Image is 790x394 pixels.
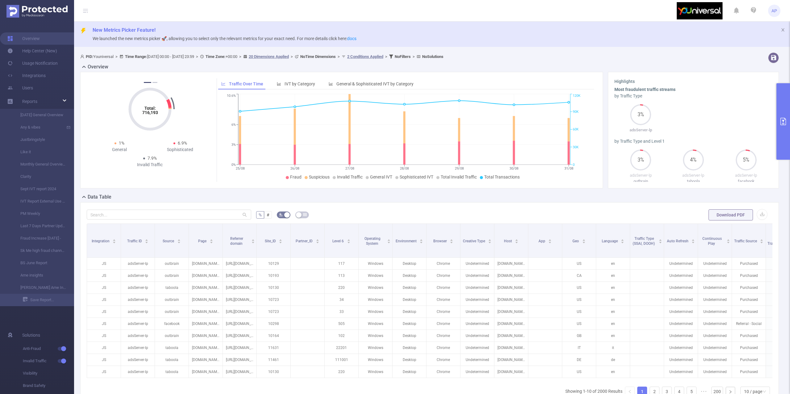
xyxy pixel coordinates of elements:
a: [PERSON_NAME] Ame Insights [12,281,67,294]
i: icon: table [303,213,307,216]
p: Windows [359,258,392,269]
i: icon: caret-up [692,238,695,240]
span: > [336,54,342,59]
span: # [267,212,269,217]
div: Sort [450,238,453,242]
p: Undetermined [664,294,698,306]
p: 10723 [257,294,290,306]
i: icon: caret-up [113,238,116,240]
span: > [114,54,119,59]
tspan: 30/08 [509,166,518,170]
p: adsServer-lp [121,306,155,318]
p: facebook [720,178,772,184]
div: Sort [726,238,730,242]
p: 34 [325,294,358,306]
div: Sort [419,238,423,242]
span: General & Sophisticated IVT by Category [336,81,414,86]
i: icon: caret-up [727,238,730,240]
p: 10723 [257,306,290,318]
p: adsServer-lp [667,172,720,179]
i: icon: caret-down [252,241,255,243]
span: Source [163,239,175,243]
b: No Time Dimensions [300,54,336,59]
tspan: 28/08 [400,166,409,170]
p: Desktop [393,306,426,318]
a: Save Report... [23,294,74,306]
tspan: 31/08 [564,166,573,170]
p: [URL][DOMAIN_NAME] [223,282,256,293]
p: Undetermined [664,258,698,269]
span: Sophisticated IVT [400,174,433,179]
span: Integration [92,239,110,243]
div: Sort [177,238,181,242]
p: Undetermined [664,270,698,281]
p: 10129 [257,258,290,269]
a: IVT Report External Use Last 7 days UTC+1 [12,195,67,207]
span: Geo [572,239,580,243]
p: Chrome [426,306,460,318]
i: icon: caret-down [279,241,282,243]
p: Windows [359,306,392,318]
a: Sept IVT report 2024 [12,183,67,195]
a: Users [7,82,33,94]
span: IVT by Category [285,81,315,86]
span: New Metrics Picker Feature! [93,27,156,33]
span: Page [198,239,207,243]
span: 3% [630,158,651,162]
p: JS [87,282,121,293]
div: Sort [316,238,319,242]
p: Windows [359,294,392,306]
i: icon: caret-up [488,238,492,240]
i: icon: caret-down [659,241,662,243]
p: Undetermined [664,282,698,293]
p: [URL][DOMAIN_NAME] [223,270,256,281]
div: Sort [515,238,518,242]
i: icon: caret-up [420,238,423,240]
p: 10130 [257,282,290,293]
span: Total Invalid Traffic [441,174,477,179]
u: 20 Dimensions Applied [249,54,289,59]
p: [DOMAIN_NAME] [494,306,528,318]
i: icon: caret-down [145,241,148,243]
i: icon: caret-down [387,241,391,243]
span: App [538,239,546,243]
span: Traffic ID [127,239,143,243]
p: en [596,258,630,269]
i: icon: caret-up [450,238,453,240]
p: adsServer-lp [121,258,155,269]
i: icon: caret-up [548,238,552,240]
a: BS June Report [12,257,67,269]
span: Invalid Traffic [23,355,74,367]
div: Sort [145,238,148,242]
div: Sort [548,238,552,242]
p: JS [87,270,121,281]
p: Undetermined [460,270,494,281]
div: Invalid Traffic [119,162,180,168]
p: [DOMAIN_NAME] [189,270,222,281]
p: adsServer-lp [614,127,667,133]
span: 3% [630,112,651,117]
span: Traffic Over Time [229,81,263,86]
i: icon: caret-up [252,238,255,240]
p: outbrain [614,178,667,184]
u: 2 Conditions Applied [347,54,383,59]
i: icon: caret-up [659,238,662,240]
p: outbrain [155,270,189,281]
span: Browser [433,239,448,243]
i: icon: caret-up [279,238,282,240]
span: Traffic Type (SSAI, DOOH) [633,236,656,246]
i: icon: caret-down [760,241,763,243]
a: docs [347,36,356,41]
a: PM Weekly [12,207,67,220]
i: icon: caret-down [347,241,350,243]
button: Download PDF [709,209,753,220]
span: Total Transactions [484,174,520,179]
p: [URL][DOMAIN_NAME] [223,258,256,269]
i: icon: close [781,28,785,32]
i: icon: caret-up [145,238,148,240]
div: Sort [387,238,391,242]
p: adsServer-lp [720,172,772,179]
a: Overview [7,32,40,45]
p: [DOMAIN_NAME] [189,306,222,318]
span: Anti-Fraud [23,343,74,355]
